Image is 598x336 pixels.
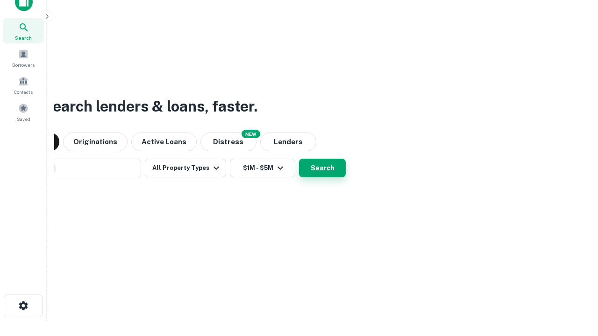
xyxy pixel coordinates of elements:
span: Search [15,34,32,42]
a: Search [3,18,44,43]
div: NEW [242,130,260,138]
h3: Search lenders & loans, faster. [43,95,257,118]
iframe: Chat Widget [551,261,598,306]
button: $1M - $5M [230,159,295,177]
button: Search distressed loans with lien and other non-mortgage details. [200,133,256,151]
button: All Property Types [145,159,226,177]
span: Contacts [14,88,33,96]
a: Saved [3,99,44,125]
span: Borrowers [12,61,35,69]
button: Lenders [260,133,316,151]
button: Active Loans [131,133,197,151]
a: Contacts [3,72,44,98]
span: Saved [17,115,30,123]
button: Originations [63,133,128,151]
button: Search [299,159,346,177]
a: Borrowers [3,45,44,70]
